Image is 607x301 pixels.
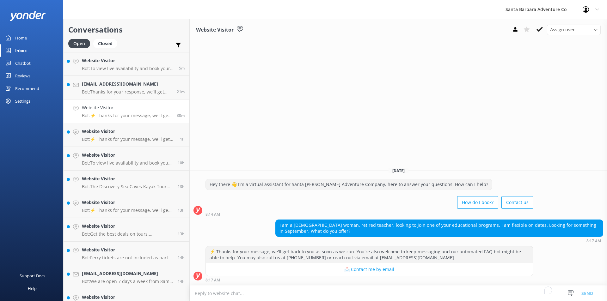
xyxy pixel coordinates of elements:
a: Website VisitorBot:⚡ Thanks for your message, we'll get back to you as soon as we can. You're als... [64,99,189,123]
span: Aug 21 2025 07:05am (UTC -07:00) America/Tijuana [180,136,185,142]
h4: Website Visitor [82,223,173,230]
div: ⚡ Thanks for your message, we'll get back to you as soon as we can. You're also welcome to keep m... [206,246,533,263]
h4: Website Visitor [82,294,173,301]
div: Closed [93,39,117,48]
h4: Website Visitor [82,128,175,135]
span: Aug 21 2025 08:26am (UTC -07:00) America/Tijuana [177,89,185,94]
div: Aug 21 2025 08:14am (UTC -07:00) America/Tijuana [205,212,533,216]
span: Assign user [550,26,575,33]
a: Open [68,40,93,47]
h4: Website Visitor [82,246,173,253]
div: Aug 21 2025 08:17am (UTC -07:00) America/Tijuana [205,278,533,282]
p: Bot: ⚡ Thanks for your message, we'll get back to you as soon as we can. You're also welcome to k... [82,113,172,118]
button: 📩 Contact me by email [206,263,533,276]
a: [EMAIL_ADDRESS][DOMAIN_NAME]Bot:Thanks for your response, we'll get back to you as soon as we can... [64,76,189,99]
div: Aug 21 2025 08:17am (UTC -07:00) America/Tijuana [275,238,603,243]
h4: Website Visitor [82,199,173,206]
a: Website VisitorBot:To view live availability and book your Santa [PERSON_NAME] Adventure tour, pl... [64,147,189,171]
p: Bot: ⚡ Thanks for your message, we'll get back to you as soon as we can. You're also welcome to k... [82,136,175,142]
span: Aug 20 2025 05:59pm (UTC -07:00) America/Tijuana [178,279,185,284]
div: Assign User [547,25,601,35]
div: Chatbot [15,57,31,69]
span: Aug 20 2025 06:53pm (UTC -07:00) America/Tijuana [178,208,185,213]
a: Website VisitorBot:To view live availability and book your Santa [PERSON_NAME] Adventure tour, cl... [64,52,189,76]
span: Aug 21 2025 08:42am (UTC -07:00) America/Tijuana [179,65,185,71]
span: Aug 20 2025 10:23pm (UTC -07:00) America/Tijuana [178,160,185,166]
h4: [EMAIL_ADDRESS][DOMAIN_NAME] [82,81,172,87]
div: Hey there 👋 I'm a virtual assistant for Santa [PERSON_NAME] Adventure Company, here to answer you... [206,179,492,190]
div: Home [15,32,27,44]
a: Closed [93,40,120,47]
a: [EMAIL_ADDRESS][DOMAIN_NAME]Bot:We are open 7 days a week from 8am to 5pm.14h [64,265,189,289]
div: Inbox [15,44,27,57]
button: Contact us [501,196,533,209]
img: yonder-white-logo.png [9,11,46,21]
p: Bot: ⚡ Thanks for your message, we'll get back to you as soon as we can. You're also welcome to k... [82,208,173,213]
strong: 8:14 AM [205,213,220,216]
strong: 8:17 AM [586,239,601,243]
div: Reviews [15,69,30,82]
textarea: To enrich screen reader interactions, please activate Accessibility in Grammarly extension settings [190,286,607,301]
h4: Website Visitor [82,57,174,64]
span: [DATE] [389,168,408,173]
p: Bot: To view live availability and book your Santa [PERSON_NAME] Adventure tour, click [URL][DOMA... [82,66,174,71]
div: Help [28,282,37,295]
p: Bot: We are open 7 days a week from 8am to 5pm. [82,279,173,284]
p: Bot: Get the best deals on tours, adventures, and group activities in [GEOGRAPHIC_DATA][PERSON_NA... [82,231,173,237]
a: Website VisitorBot:Get the best deals on tours, adventures, and group activities in [GEOGRAPHIC_D... [64,218,189,242]
a: Website VisitorBot:Ferry tickets are not included as part of your tour. If you've already purchas... [64,242,189,265]
div: Open [68,39,90,48]
div: Settings [15,95,30,107]
h4: Website Visitor [82,152,173,159]
span: Aug 20 2025 06:49pm (UTC -07:00) America/Tijuana [178,231,185,237]
span: Aug 21 2025 08:17am (UTC -07:00) America/Tijuana [177,113,185,118]
p: Bot: Ferry tickets are not included as part of your tour. If you've already purchased ferry ticke... [82,255,173,261]
a: Website VisitorBot:⚡ Thanks for your message, we'll get back to you as soon as we can. You're als... [64,194,189,218]
div: Support Docs [20,269,45,282]
h4: Website Visitor [82,104,172,111]
span: Aug 20 2025 06:20pm (UTC -07:00) America/Tijuana [178,255,185,260]
div: Recommend [15,82,39,95]
span: Aug 20 2025 07:19pm (UTC -07:00) America/Tijuana [178,184,185,189]
h4: Website Visitor [82,175,173,182]
h2: Conversations [68,24,185,36]
button: How do I book? [457,196,498,209]
p: Bot: Thanks for your response, we'll get back to you as soon as we can during opening hours. [82,89,172,95]
p: Bot: The Discovery Sea Caves Kayak Tour lasts approximately 2.5 hours. If your tour starts at 12:... [82,184,173,190]
h3: Website Visitor [196,26,234,34]
a: Website VisitorBot:⚡ Thanks for your message, we'll get back to you as soon as we can. You're als... [64,123,189,147]
strong: 8:17 AM [205,278,220,282]
div: I am a [DEMOGRAPHIC_DATA] woman, retired teacher, looking to join one of your educational program... [276,220,603,237]
a: Website VisitorBot:The Discovery Sea Caves Kayak Tour lasts approximately 2.5 hours. If your tour... [64,171,189,194]
h4: [EMAIL_ADDRESS][DOMAIN_NAME] [82,270,173,277]
p: Bot: To view live availability and book your Santa [PERSON_NAME] Adventure tour, please visit [UR... [82,160,173,166]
